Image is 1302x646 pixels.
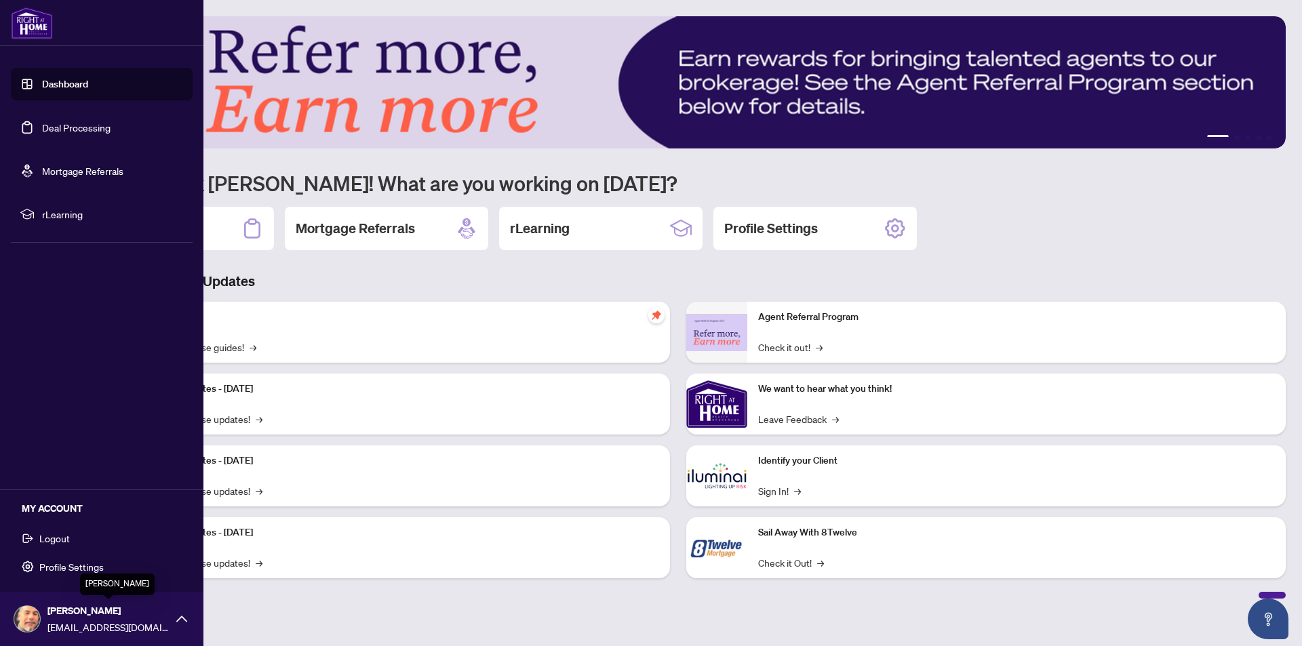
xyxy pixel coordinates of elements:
a: Sign In!→ [758,483,801,498]
a: Dashboard [42,78,88,90]
p: Platform Updates - [DATE] [142,453,659,468]
button: Open asap [1248,599,1288,639]
a: Mortgage Referrals [42,165,123,177]
span: [EMAIL_ADDRESS][DOMAIN_NAME] [47,620,170,634]
span: → [817,555,824,570]
span: [PERSON_NAME] [47,603,170,618]
p: We want to hear what you think! [758,382,1275,397]
div: [PERSON_NAME] [80,573,155,595]
p: Agent Referral Program [758,310,1275,325]
h1: Welcome back [PERSON_NAME]! What are you working on [DATE]? [71,170,1286,196]
span: → [256,411,262,426]
img: logo [11,7,53,39]
span: → [256,555,262,570]
span: → [832,411,839,426]
img: Slide 0 [71,16,1286,148]
button: Logout [11,527,193,550]
span: → [816,340,823,355]
button: 5 [1267,135,1272,140]
span: → [794,483,801,498]
span: rLearning [42,207,183,222]
img: Agent Referral Program [686,314,747,351]
p: Identify your Client [758,453,1275,468]
span: pushpin [648,307,665,323]
button: 4 [1256,135,1261,140]
h2: Mortgage Referrals [296,219,415,238]
p: Platform Updates - [DATE] [142,382,659,397]
button: Profile Settings [11,555,193,578]
a: Check it out!→ [758,340,823,355]
img: Identify your Client [686,445,747,506]
h3: Brokerage & Industry Updates [71,272,1286,291]
a: Check it Out!→ [758,555,824,570]
button: 2 [1234,135,1240,140]
h2: Profile Settings [724,219,818,238]
img: We want to hear what you think! [686,374,747,435]
span: → [256,483,262,498]
p: Self-Help [142,310,659,325]
p: Sail Away With 8Twelve [758,525,1275,540]
h2: rLearning [510,219,570,238]
span: Profile Settings [39,556,104,578]
span: → [250,340,256,355]
a: Leave Feedback→ [758,411,839,426]
h5: MY ACCOUNT [22,501,193,516]
p: Platform Updates - [DATE] [142,525,659,540]
span: Logout [39,527,70,549]
button: 3 [1245,135,1250,140]
button: 1 [1207,135,1229,140]
img: Sail Away With 8Twelve [686,517,747,578]
img: Profile Icon [14,606,40,632]
a: Deal Processing [42,121,111,134]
